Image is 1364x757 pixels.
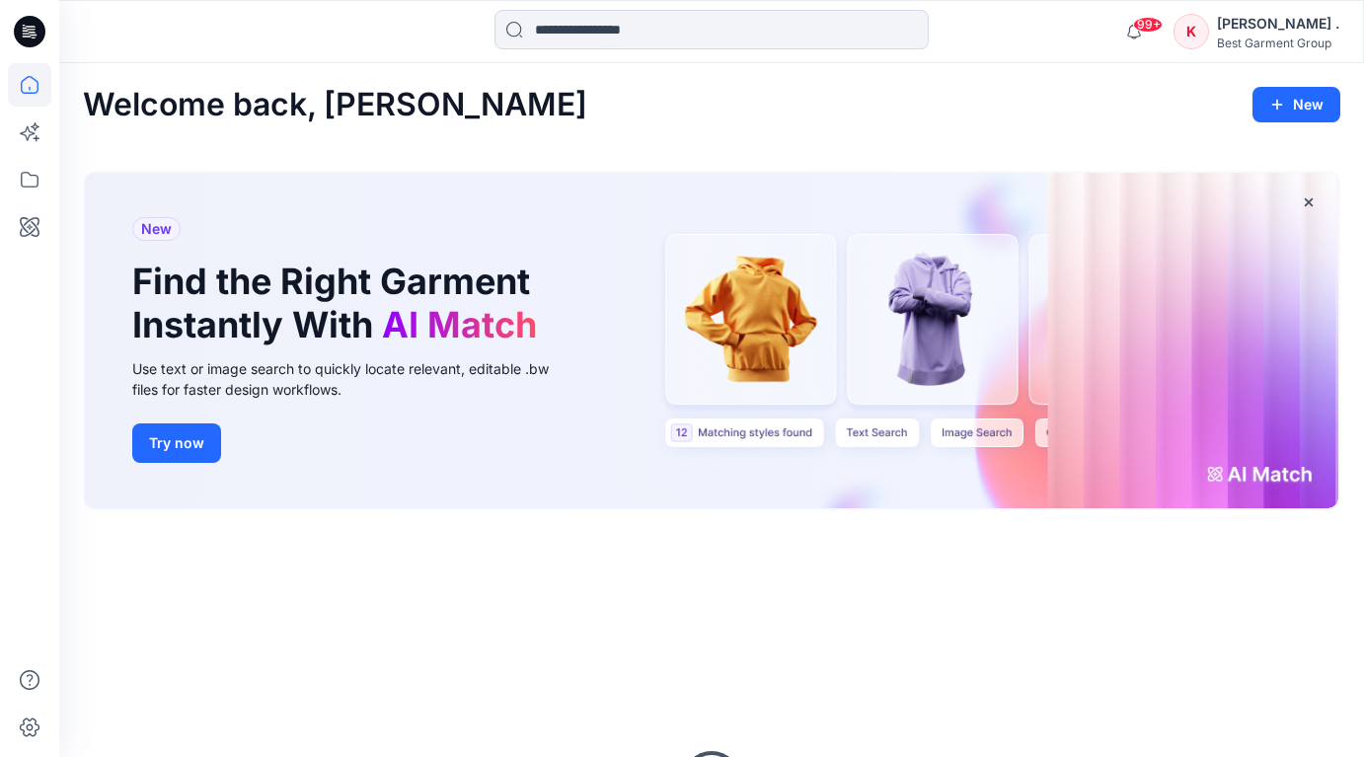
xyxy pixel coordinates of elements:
span: New [141,217,172,241]
h2: Welcome back, [PERSON_NAME] [83,87,587,123]
span: AI Match [382,303,537,346]
div: K [1174,14,1209,49]
span: 99+ [1133,17,1163,33]
h1: Find the Right Garment Instantly With [132,261,547,345]
button: New [1252,87,1340,122]
div: Use text or image search to quickly locate relevant, editable .bw files for faster design workflows. [132,358,576,400]
button: Try now [132,423,221,463]
div: [PERSON_NAME] . [1217,12,1339,36]
div: Best Garment Group [1217,36,1339,50]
